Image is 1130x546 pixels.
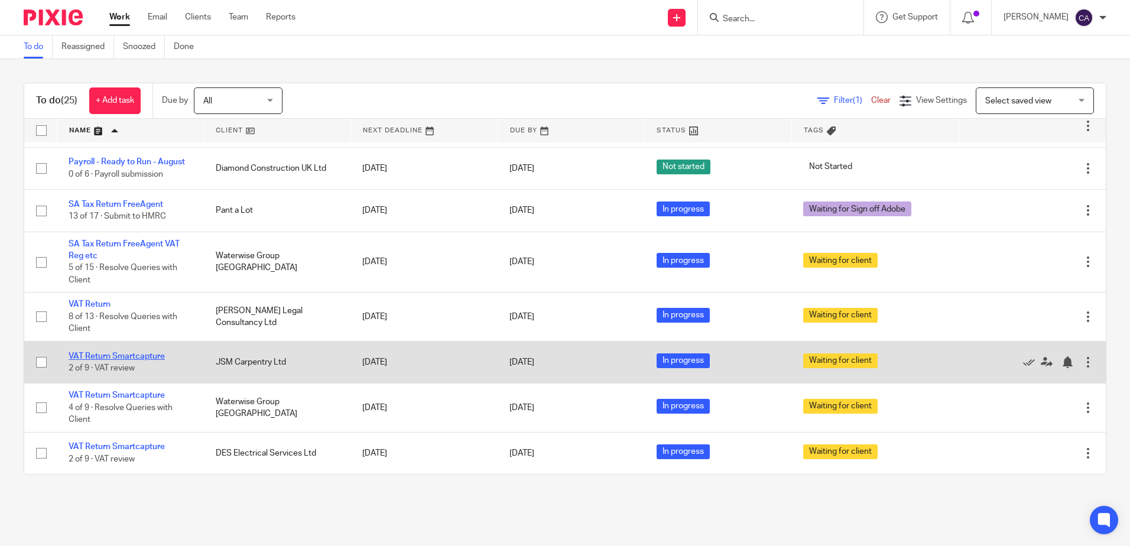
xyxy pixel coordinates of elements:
[803,444,878,459] span: Waiting for client
[174,35,203,58] a: Done
[350,232,498,292] td: [DATE]
[350,432,498,474] td: [DATE]
[657,253,710,268] span: In progress
[185,11,211,23] a: Clients
[69,240,180,260] a: SA Tax Return FreeAgent VAT Reg etc
[803,160,858,174] span: Not Started
[803,353,878,368] span: Waiting for client
[69,364,135,372] span: 2 of 9 · VAT review
[69,170,163,178] span: 0 of 6 · Payroll submission
[204,341,351,383] td: JSM Carpentry Ltd
[109,11,130,23] a: Work
[350,147,498,189] td: [DATE]
[89,87,141,114] a: + Add task
[509,449,534,457] span: [DATE]
[657,444,710,459] span: In progress
[804,127,824,134] span: Tags
[24,35,53,58] a: To do
[123,35,165,58] a: Snoozed
[69,313,177,333] span: 8 of 13 · Resolve Queries with Client
[69,443,165,451] a: VAT Return Smartcapture
[204,432,351,474] td: DES Electrical Services Ltd
[509,404,534,412] span: [DATE]
[69,212,166,220] span: 13 of 17 · Submit to HMRC
[61,35,114,58] a: Reassigned
[350,190,498,232] td: [DATE]
[657,308,710,323] span: In progress
[509,164,534,173] span: [DATE]
[61,96,77,105] span: (25)
[69,300,111,308] a: VAT Return
[148,11,167,23] a: Email
[509,358,534,366] span: [DATE]
[916,96,967,105] span: View Settings
[657,399,710,414] span: In progress
[266,11,296,23] a: Reports
[203,97,212,105] span: All
[204,232,351,292] td: Waterwise Group [GEOGRAPHIC_DATA]
[1023,356,1041,368] a: Mark as done
[657,160,710,174] span: Not started
[69,200,163,209] a: SA Tax Return FreeAgent
[204,383,351,432] td: Waterwise Group [GEOGRAPHIC_DATA]
[834,96,871,105] span: Filter
[509,258,534,266] span: [DATE]
[985,97,1051,105] span: Select saved view
[162,95,188,106] p: Due by
[229,11,248,23] a: Team
[204,292,351,341] td: [PERSON_NAME] Legal Consultancy Ltd
[509,313,534,321] span: [DATE]
[803,399,878,414] span: Waiting for client
[871,96,891,105] a: Clear
[803,253,878,268] span: Waiting for client
[69,158,185,166] a: Payroll - Ready to Run - August
[69,455,135,463] span: 2 of 9 · VAT review
[350,341,498,383] td: [DATE]
[69,404,173,424] span: 4 of 9 · Resolve Queries with Client
[204,190,351,232] td: Pant a Lot
[803,201,911,216] span: Waiting for Sign off Adobe
[1004,11,1069,23] p: [PERSON_NAME]
[69,352,165,360] a: VAT Return Smartcapture
[350,292,498,341] td: [DATE]
[36,95,77,107] h1: To do
[657,201,710,216] span: In progress
[803,308,878,323] span: Waiting for client
[69,264,177,284] span: 5 of 15 · Resolve Queries with Client
[892,13,938,21] span: Get Support
[69,391,165,399] a: VAT Return Smartcapture
[1074,8,1093,27] img: svg%3E
[853,96,862,105] span: (1)
[509,206,534,214] span: [DATE]
[657,353,710,368] span: In progress
[204,147,351,189] td: Diamond Construction UK Ltd
[350,383,498,432] td: [DATE]
[24,9,83,25] img: Pixie
[722,14,828,25] input: Search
